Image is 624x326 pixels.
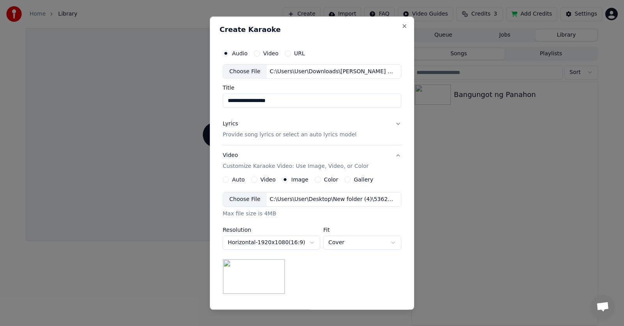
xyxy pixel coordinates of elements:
label: Fit [323,227,401,233]
div: Lyrics [223,120,238,128]
label: Video [261,177,276,183]
div: C:\Users\User\Desktop\New folder (4)\536268147_1319125939834118_5802298184750126854_n.jpg [267,196,399,204]
label: Video [263,51,278,56]
button: VideoCustomize Karaoke Video: Use Image, Video, or Color [223,146,401,177]
div: Choose File [223,65,267,79]
div: C:\Users\User\Downloads\[PERSON_NAME] Gold Anthem.mp3 [267,68,399,76]
label: Color [324,177,339,183]
div: Video [223,152,369,171]
label: Title [223,85,401,91]
h2: Create Karaoke [220,26,404,33]
label: URL [294,51,305,56]
div: Choose File [223,193,267,207]
label: Auto [232,177,245,183]
label: Gallery [354,177,373,183]
label: Audio [232,51,248,56]
label: Resolution [223,227,320,233]
label: Image [291,177,308,183]
div: Max file size is 4MB [223,210,401,218]
button: LyricsProvide song lyrics or select an auto lyrics model [223,114,401,145]
p: Provide song lyrics or select an auto lyrics model [223,131,356,139]
p: Customize Karaoke Video: Use Image, Video, or Color [223,163,369,171]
